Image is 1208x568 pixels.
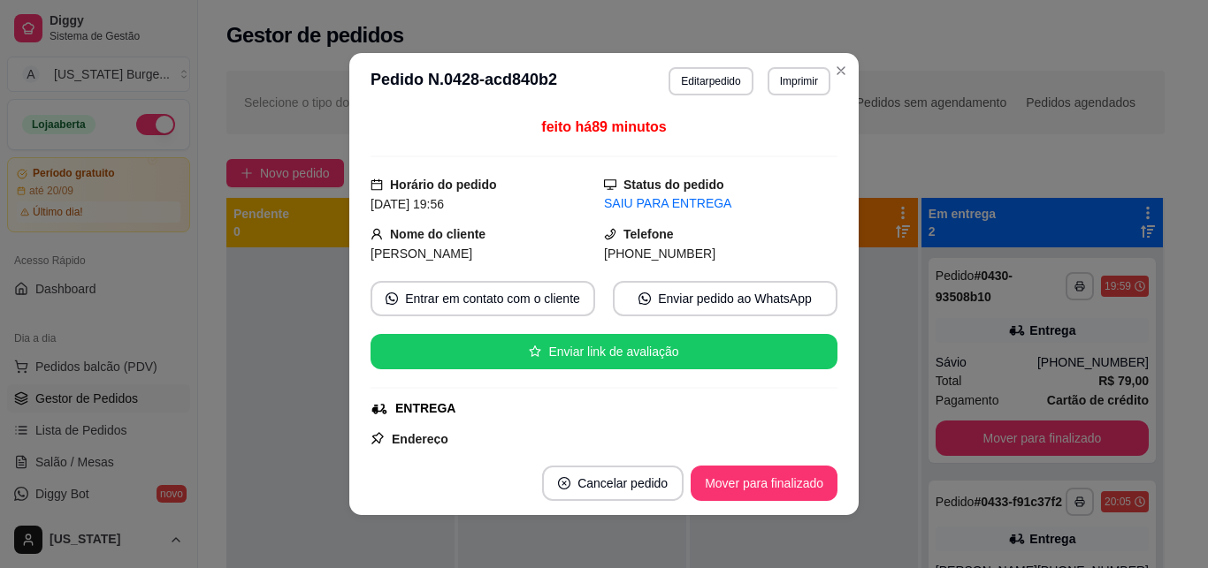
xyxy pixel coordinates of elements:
button: Mover para finalizado [691,466,837,501]
strong: Endereço [392,432,448,446]
span: whats-app [386,292,398,305]
button: close-circleCancelar pedido [542,466,684,501]
div: SAIU PARA ENTREGA [604,194,837,213]
button: whats-appEnviar pedido ao WhatsApp [613,281,837,316]
button: starEnviar link de avaliação [371,334,837,369]
button: Editarpedido [669,67,753,95]
button: whats-appEntrar em contato com o cliente [371,281,595,316]
span: [PHONE_NUMBER] [604,246,715,261]
strong: Telefone [623,227,674,241]
strong: Nome do cliente [390,227,485,241]
strong: Status do pedido [623,178,724,192]
span: [DATE] 19:56 [371,197,444,211]
span: phone [604,228,616,240]
button: Close [827,57,855,85]
span: feito há 89 minutos [541,119,666,134]
span: star [529,345,541,358]
span: whats-app [638,292,651,305]
div: ENTREGA [395,399,455,418]
span: desktop [604,178,616,191]
span: [PERSON_NAME] [371,246,472,261]
span: pushpin [371,431,385,445]
button: Imprimir [768,67,830,95]
h3: Pedido N. 0428-acd840b2 [371,67,557,95]
span: close-circle [558,477,570,489]
span: calendar [371,178,383,191]
span: user [371,228,383,240]
strong: Horário do pedido [390,178,497,192]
